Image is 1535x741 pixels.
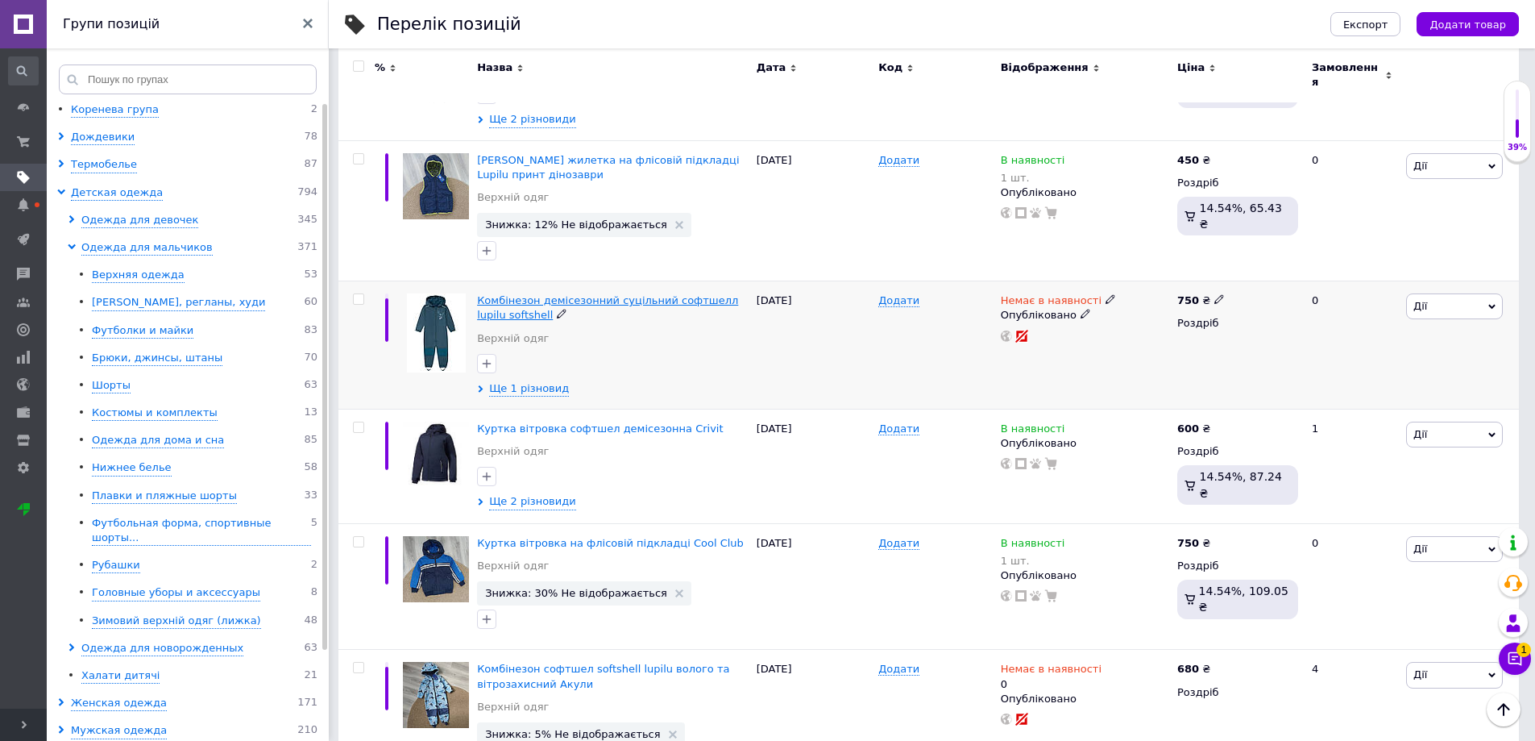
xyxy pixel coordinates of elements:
[297,240,317,256] span: 371
[377,16,521,33] div: Перелік позицій
[1487,693,1520,726] button: Наверх
[311,558,317,573] span: 2
[1001,60,1089,75] span: Відображення
[477,700,549,714] a: Верхній одяг
[304,668,317,684] span: 21
[304,460,317,476] span: 58
[477,154,739,181] span: [PERSON_NAME] жилетка на флісовій підкладці Lupilu принт дінозаври
[92,433,224,448] div: Одежда для дома и сна
[1302,140,1402,281] div: 0
[1001,185,1169,200] div: Опубліковано
[304,433,317,448] span: 85
[1177,423,1199,435] b: 600
[1001,436,1169,451] div: Опубліковано
[59,65,317,94] input: Пошук по групах
[71,157,137,173] div: Термобелье
[1330,12,1401,36] button: Експорт
[92,585,260,601] div: Головные уборы и аксессуары
[304,489,317,504] span: 33
[878,60,902,75] span: Код
[81,240,213,256] div: Одежда для мальчиков
[304,295,317,310] span: 60
[1177,559,1298,573] div: Роздріб
[1177,176,1298,190] div: Роздріб
[311,516,317,546] span: 5
[485,729,660,739] span: Знижка: 5% Не відображається
[489,112,576,127] span: Ще 2 різновиди
[92,489,237,504] div: Плавки и пляжные шорты
[1177,154,1199,166] b: 450
[477,663,729,689] a: Комбінезон софтшел softshell lupilu волого та вітрозахисний Акули
[304,406,317,421] span: 13
[71,102,159,118] div: Коренева група
[92,406,218,421] div: Костюмы и комплекты
[92,378,131,393] div: Шорты
[92,558,140,573] div: Рубашки
[304,157,317,173] span: 87
[1001,308,1169,323] div: Опубліковано
[485,219,667,230] span: Знижка: 12% Не відображається
[878,294,919,307] span: Додати
[1001,154,1065,171] span: В наявності
[1413,428,1427,440] span: Дії
[1516,643,1531,657] span: 1
[878,537,919,550] span: Додати
[485,588,667,598] span: Знижка: 30% Не відображається
[477,444,549,459] a: Верхній одяг
[71,723,167,739] div: Мужская одежда
[477,294,738,321] a: Комбінезон демісезонний суцільний софтшелл lupilu softshell
[1302,281,1402,410] div: 0
[878,154,919,167] span: Додати
[1413,300,1427,312] span: Дії
[1343,19,1388,31] span: Експорт
[297,185,317,201] span: 794
[1001,662,1101,691] div: 0
[81,668,160,684] div: Халати дитячі
[477,559,549,573] a: Верхній одяг
[477,423,723,435] a: Куртка вітровка софтшел демісезонна Crivit
[403,536,469,602] img: Куртка ветровка на флисовой подкладке Cool Club 110 см
[1177,316,1298,331] div: Роздріб
[1499,643,1531,675] button: Чат з покупцем1
[489,494,576,510] span: Ще 2 різновиди
[92,614,261,629] div: Зимовий верхній одяг (лижка)
[1177,537,1199,549] b: 750
[1413,160,1427,172] span: Дії
[489,381,569,397] span: Ще 1 різновид
[311,102,317,118] span: 2
[304,323,317,339] span: 83
[1504,142,1530,153] div: 39%
[1302,410,1402,524] div: 1
[304,378,317,393] span: 63
[403,153,469,219] img: Жилет жилетка на флисовой подкладке Lupilu принт динозавры
[1200,470,1282,499] span: 14.54%, 87.24 ₴
[403,662,469,728] img: Комбинезон софтшел softshell lupilu влаго- и ветрозащитный Акулы
[477,331,549,346] a: Верхній одяг
[477,537,744,549] span: Куртка вітровка на флісовій підкладці Cool Club
[1001,692,1169,706] div: Опубліковано
[753,281,875,410] div: [DATE]
[92,295,265,310] div: [PERSON_NAME], регланы, худи
[1413,543,1427,555] span: Дії
[1001,555,1065,567] div: 1 шт.
[304,130,317,145] span: 78
[297,723,317,739] span: 210
[1001,568,1169,583] div: Опубліковано
[304,268,317,283] span: 53
[92,351,222,366] div: Брюки, джинсы, штаны
[753,140,875,281] div: [DATE]
[1177,293,1225,308] div: ₴
[311,585,317,601] span: 8
[71,185,163,201] div: Детская одежда
[297,696,317,711] span: 171
[1200,202,1282,231] span: 14.54%, 65.43 ₴
[1001,423,1065,439] span: В наявності
[81,641,243,656] div: Одежда для новорожденных
[92,268,185,283] div: Верхняя одежда
[1199,585,1288,614] span: 14.54%, 109.05 ₴
[1001,537,1065,554] span: В наявності
[92,323,193,339] div: Футболки и майки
